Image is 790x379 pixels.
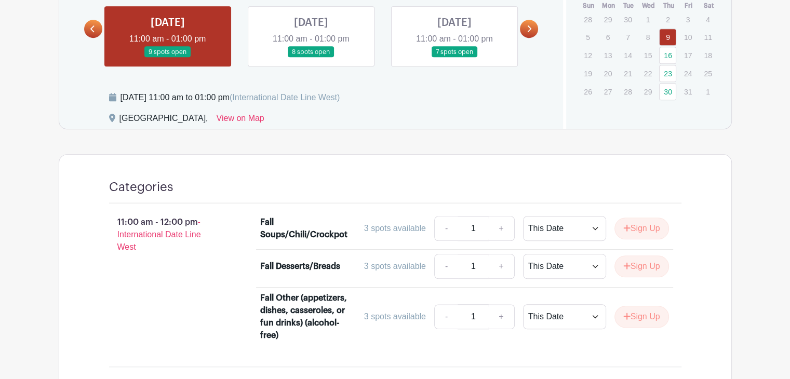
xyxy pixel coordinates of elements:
[619,65,636,82] p: 21
[599,84,617,100] p: 27
[639,47,657,63] p: 15
[619,11,636,28] p: 30
[679,84,697,100] p: 31
[659,47,676,64] a: 16
[599,11,617,28] p: 29
[434,304,458,329] a: -
[434,216,458,241] a: -
[599,65,617,82] p: 20
[599,1,619,11] th: Mon
[579,84,596,100] p: 26
[260,216,350,241] div: Fall Soups/Chili/Crockpot
[699,47,716,63] p: 18
[614,255,669,277] button: Sign Up
[639,11,657,28] p: 1
[619,47,636,63] p: 14
[659,65,676,82] a: 23
[364,260,426,273] div: 3 spots available
[699,11,716,28] p: 4
[488,304,514,329] a: +
[614,218,669,239] button: Sign Up
[639,84,657,100] p: 29
[579,1,599,11] th: Sun
[639,65,657,82] p: 22
[120,91,340,104] div: [DATE] 11:00 am to 01:00 pm
[260,292,350,342] div: Fall Other (appetizers, dishes, casseroles, or fun drinks) (alcohol-free)
[260,260,340,273] div: Fall Desserts/Breads
[614,306,669,328] button: Sign Up
[364,222,426,235] div: 3 spots available
[230,93,340,102] span: (International Date Line West)
[659,83,676,100] a: 30
[488,216,514,241] a: +
[599,47,617,63] p: 13
[488,254,514,279] a: +
[434,254,458,279] a: -
[659,1,679,11] th: Thu
[679,65,697,82] p: 24
[579,65,596,82] p: 19
[579,47,596,63] p: 12
[619,29,636,45] p: 7
[117,218,201,251] span: - International Date Line West
[579,11,596,28] p: 28
[699,29,716,45] p: 11
[364,310,426,323] div: 3 spots available
[679,11,697,28] p: 3
[679,47,697,63] p: 17
[639,1,659,11] th: Wed
[109,180,173,195] h4: Categories
[699,65,716,82] p: 25
[679,1,699,11] th: Fri
[619,84,636,100] p: 28
[619,1,639,11] th: Tue
[699,84,716,100] p: 1
[92,212,244,258] p: 11:00 am - 12:00 pm
[579,29,596,45] p: 5
[699,1,719,11] th: Sat
[639,29,657,45] p: 8
[659,11,676,28] p: 2
[679,29,697,45] p: 10
[217,112,264,129] a: View on Map
[599,29,617,45] p: 6
[119,112,208,129] div: [GEOGRAPHIC_DATA],
[659,29,676,46] a: 9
